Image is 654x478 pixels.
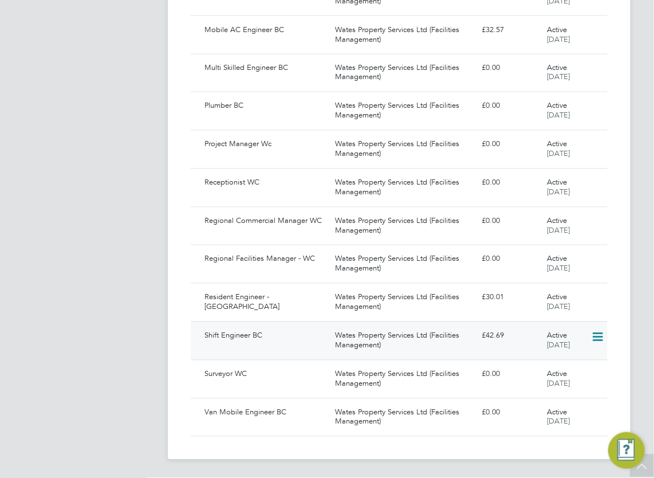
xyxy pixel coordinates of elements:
div: Shift Engineer BC [200,327,330,346]
span: [DATE] [547,72,570,82]
button: Engage Resource Center [608,432,645,469]
span: Active [547,178,567,187]
div: Wates Property Services Ltd (Facilities Management) [330,250,477,279]
span: Active [547,25,567,34]
span: Active [547,369,567,379]
span: [DATE] [547,417,570,426]
div: Wates Property Services Ltd (Facilities Management) [330,212,477,241]
div: Project Manager Wc [200,135,330,154]
span: Active [547,216,567,226]
span: Active [547,408,567,417]
div: Wates Property Services Ltd (Facilities Management) [330,288,477,317]
div: Wates Property Services Ltd (Facilities Management) [330,21,477,49]
div: Wates Property Services Ltd (Facilities Management) [330,59,477,88]
span: Active [547,139,567,149]
div: £32.57 [477,21,542,40]
div: Regional Facilities Manager - WC [200,250,330,269]
div: £0.00 [477,250,542,269]
div: £0.00 [477,212,542,231]
span: [DATE] [547,187,570,197]
span: Active [547,101,567,111]
div: Wates Property Services Ltd (Facilities Management) [330,327,477,355]
div: Wates Property Services Ltd (Facilities Management) [330,97,477,126]
div: Wates Property Services Ltd (Facilities Management) [330,174,477,202]
span: [DATE] [547,340,570,350]
div: Wates Property Services Ltd (Facilities Management) [330,365,477,394]
div: £0.00 [477,403,542,422]
div: Van Mobile Engineer BC [200,403,330,422]
div: Plumber BC [200,97,330,116]
div: Multi Skilled Engineer BC [200,59,330,78]
span: [DATE] [547,226,570,236]
div: £0.00 [477,174,542,193]
span: [DATE] [547,149,570,159]
div: £42.69 [477,327,542,346]
span: [DATE] [547,379,570,389]
div: £0.00 [477,365,542,384]
span: Active [547,292,567,302]
div: £0.00 [477,135,542,154]
span: Active [547,331,567,340]
span: [DATE] [547,111,570,120]
span: [DATE] [547,34,570,44]
div: £0.00 [477,59,542,78]
div: £0.00 [477,97,542,116]
div: Regional Commercial Manager WC [200,212,330,231]
div: £30.01 [477,288,542,307]
div: Wates Property Services Ltd (Facilities Management) [330,135,477,164]
span: [DATE] [547,264,570,273]
span: Active [547,254,567,264]
div: Wates Property Services Ltd (Facilities Management) [330,403,477,432]
div: Mobile AC Engineer BC [200,21,330,40]
span: [DATE] [547,302,570,312]
div: Surveyor WC [200,365,330,384]
div: Resident Engineer - [GEOGRAPHIC_DATA] [200,288,330,317]
div: Receptionist WC [200,174,330,193]
span: Active [547,63,567,73]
